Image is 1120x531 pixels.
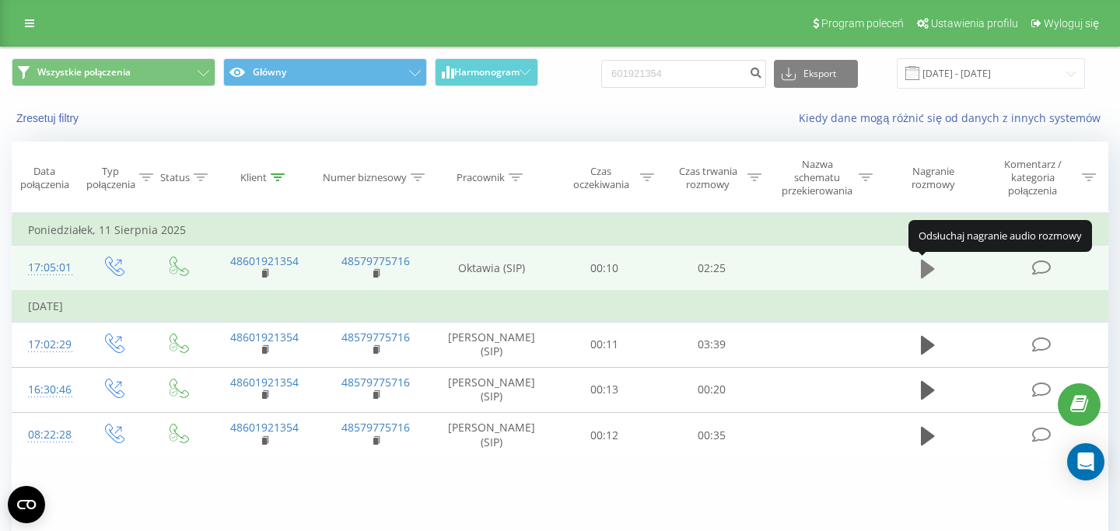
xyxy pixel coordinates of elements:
td: [PERSON_NAME] (SIP) [432,413,551,458]
button: Główny [223,58,427,86]
button: Harmonogram [435,58,538,86]
a: 48601921354 [230,253,299,268]
div: Pracownik [457,171,505,184]
td: 00:11 [551,322,659,367]
td: 00:10 [551,246,659,292]
div: Nazwa schematu przekierowania [779,158,855,197]
td: 03:39 [658,322,765,367]
button: Zresetuj filtry [12,111,86,125]
a: 48579775716 [341,420,410,435]
button: Wszystkie połączenia [12,58,215,86]
div: 08:22:28 [28,420,65,450]
span: Wyloguj się [1044,17,1099,30]
a: 48579775716 [341,253,410,268]
div: 17:02:29 [28,330,65,360]
td: [PERSON_NAME] (SIP) [432,322,551,367]
a: 48601921354 [230,330,299,344]
div: Czas trwania rozmowy [672,165,744,191]
div: 16:30:46 [28,375,65,405]
a: 48601921354 [230,375,299,390]
div: Komentarz / kategoria połączenia [987,158,1078,197]
td: 00:35 [658,413,765,458]
div: Czas oczekiwania [565,165,637,191]
span: Program poleceń [821,17,904,30]
input: Wyszukiwanie według numeru [601,60,766,88]
a: Kiedy dane mogą różnić się od danych z innych systemów [799,110,1108,125]
div: Klient [240,171,267,184]
div: Nagranie rozmowy [891,165,975,191]
div: Data połączenia [12,165,76,191]
td: Oktawia (SIP) [432,246,551,292]
div: Typ połączenia [86,165,135,191]
td: 00:20 [658,367,765,412]
td: 00:13 [551,367,659,412]
div: Numer biznesowy [323,171,407,184]
div: Status [160,171,190,184]
a: 48579775716 [341,375,410,390]
a: 48601921354 [230,420,299,435]
td: [DATE] [12,291,1108,322]
td: [PERSON_NAME] (SIP) [432,367,551,412]
td: 02:25 [658,246,765,292]
button: Open CMP widget [8,486,45,523]
span: Harmonogram [454,67,520,78]
td: Poniedziałek, 11 Sierpnia 2025 [12,215,1108,246]
span: Wszystkie połączenia [37,66,131,79]
button: Eksport [774,60,858,88]
span: Ustawienia profilu [931,17,1018,30]
a: 48579775716 [341,330,410,344]
td: 00:12 [551,413,659,458]
div: Open Intercom Messenger [1067,443,1104,480]
div: Odsłuchaj nagranie audio rozmowy [908,220,1092,251]
div: 17:05:01 [28,253,65,283]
